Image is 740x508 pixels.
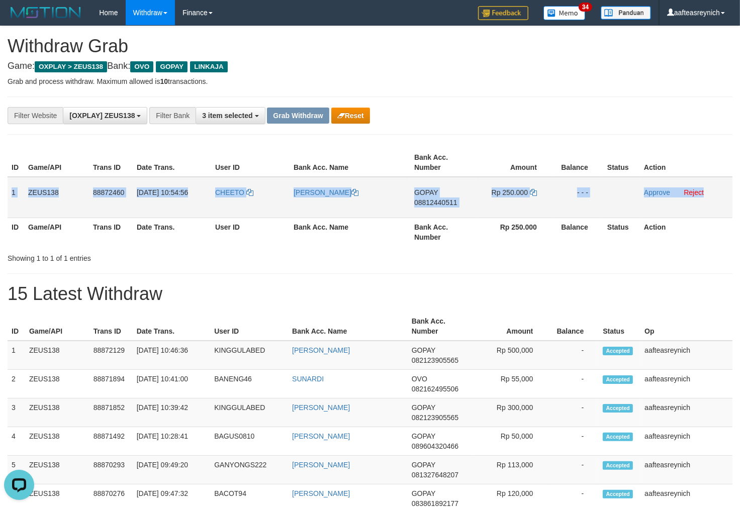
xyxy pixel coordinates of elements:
td: ZEUS138 [25,456,89,484]
p: Grab and process withdraw. Maximum allowed is transactions. [8,76,732,86]
span: LINKAJA [190,61,228,72]
th: Bank Acc. Number [410,148,475,177]
td: - [548,341,599,370]
span: GOPAY [412,346,435,354]
span: Rp 250.000 [492,188,528,196]
span: GOPAY [412,489,435,497]
td: aafteasreynich [640,398,732,427]
th: Game/API [24,148,89,177]
th: Balance [552,218,603,246]
span: OVO [130,61,153,72]
button: Grab Withdraw [267,108,329,124]
img: panduan.png [601,6,651,20]
span: Accepted [603,375,633,384]
td: aafteasreynich [640,456,732,484]
a: [PERSON_NAME] [292,346,350,354]
td: Rp 113,000 [472,456,548,484]
td: 88871894 [89,370,133,398]
span: Accepted [603,347,633,355]
th: Action [640,148,732,177]
td: - [548,370,599,398]
span: 3 item selected [202,112,252,120]
h1: Withdraw Grab [8,36,732,56]
td: GANYONGS222 [210,456,288,484]
th: Date Trans. [133,312,211,341]
th: Status [603,218,640,246]
th: Amount [472,312,548,341]
span: Copy 081327648207 to clipboard [412,471,458,479]
td: ZEUS138 [25,341,89,370]
a: CHEETO [215,188,253,196]
button: 3 item selected [196,107,265,124]
td: aafteasreynich [640,427,732,456]
td: Rp 300,000 [472,398,548,427]
td: 88870293 [89,456,133,484]
td: 88871492 [89,427,133,456]
td: 3 [8,398,25,427]
td: aafteasreynich [640,341,732,370]
th: Op [640,312,732,341]
span: Accepted [603,461,633,470]
h1: 15 Latest Withdraw [8,284,732,304]
img: Button%20Memo.svg [543,6,586,20]
td: Rp 55,000 [472,370,548,398]
span: OXPLAY > ZEUS138 [35,61,107,72]
td: 2 [8,370,25,398]
td: aafteasreynich [640,370,732,398]
td: [DATE] 10:41:00 [133,370,211,398]
th: Action [640,218,732,246]
span: GOPAY [412,403,435,412]
td: ZEUS138 [24,177,89,218]
td: ZEUS138 [25,398,89,427]
td: ZEUS138 [25,370,89,398]
td: - [548,427,599,456]
img: MOTION_logo.png [8,5,84,20]
th: ID [8,148,24,177]
th: Date Trans. [133,218,211,246]
span: GOPAY [412,432,435,440]
a: Approve [644,188,670,196]
th: Game/API [24,218,89,246]
th: Date Trans. [133,148,211,177]
span: [DATE] 10:54:56 [137,188,188,196]
strong: 10 [160,77,168,85]
a: [PERSON_NAME] [294,188,358,196]
td: [DATE] 10:39:42 [133,398,211,427]
td: [DATE] 10:28:41 [133,427,211,456]
td: 88872129 [89,341,133,370]
td: - [548,456,599,484]
div: Showing 1 to 1 of 1 entries [8,249,301,263]
td: KINGGULABED [210,341,288,370]
th: Amount [475,148,552,177]
span: Copy 082162495506 to clipboard [412,385,458,393]
td: BANENG46 [210,370,288,398]
span: GOPAY [412,461,435,469]
span: Copy 08812440511 to clipboard [414,198,457,207]
span: 88872460 [93,188,124,196]
th: ID [8,312,25,341]
button: [OXPLAY] ZEUS138 [63,107,147,124]
span: CHEETO [215,188,244,196]
span: Copy 083861892177 to clipboard [412,499,458,507]
button: Open LiveChat chat widget [4,4,34,34]
th: Trans ID [89,312,133,341]
td: 1 [8,341,25,370]
a: [PERSON_NAME] [292,461,350,469]
td: ZEUS138 [25,427,89,456]
span: Accepted [603,433,633,441]
th: Status [603,148,640,177]
a: [PERSON_NAME] [292,403,350,412]
th: Trans ID [89,218,133,246]
td: [DATE] 09:49:20 [133,456,211,484]
th: Bank Acc. Name [290,148,410,177]
td: 88871852 [89,398,133,427]
th: User ID [211,148,290,177]
td: 5 [8,456,25,484]
a: [PERSON_NAME] [292,432,350,440]
span: Accepted [603,490,633,498]
a: Reject [684,188,704,196]
th: Trans ID [89,148,133,177]
th: User ID [210,312,288,341]
td: BAGUS0810 [210,427,288,456]
td: Rp 50,000 [472,427,548,456]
